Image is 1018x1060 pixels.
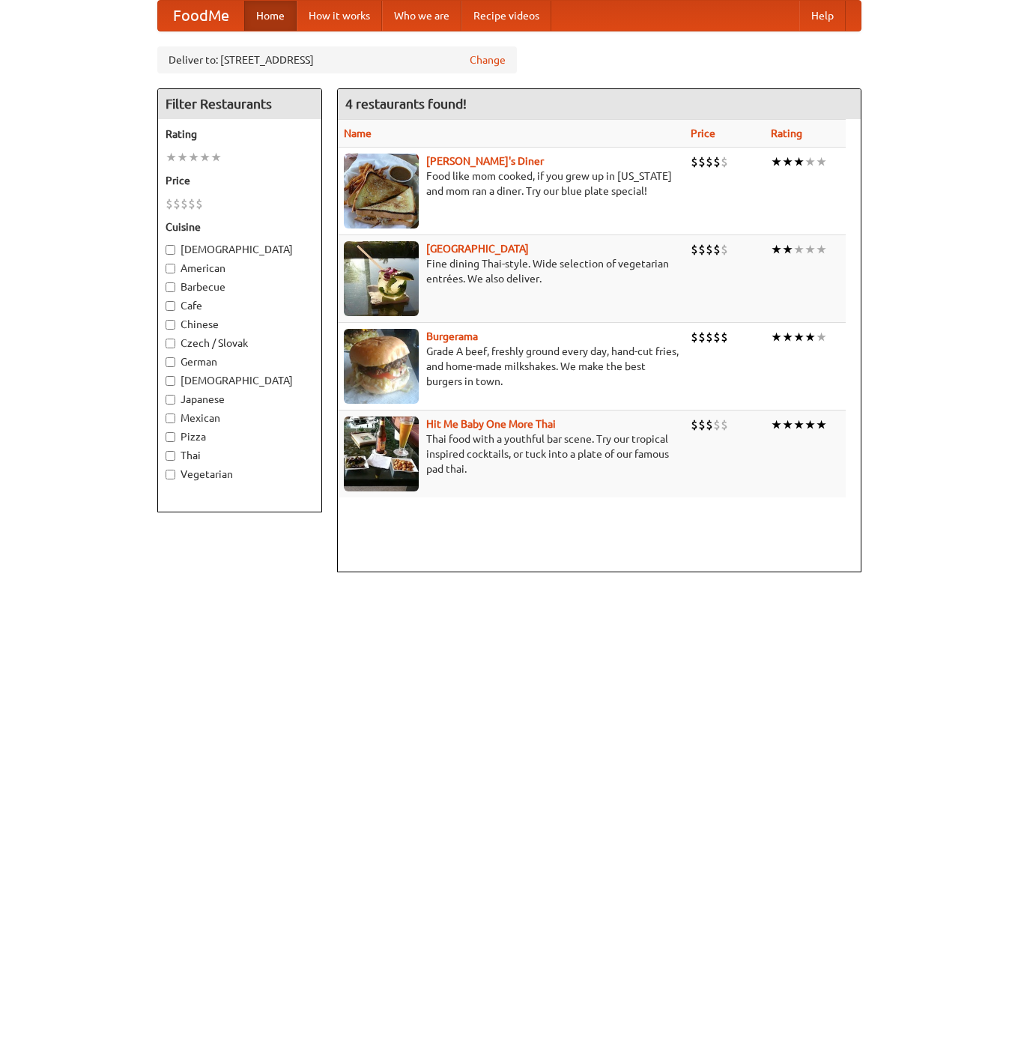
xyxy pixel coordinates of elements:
[382,1,461,31] a: Who we are
[691,127,715,139] a: Price
[461,1,551,31] a: Recipe videos
[344,154,419,228] img: sallys.jpg
[166,320,175,330] input: Chinese
[166,467,314,482] label: Vegetarian
[691,417,698,433] li: $
[188,196,196,212] li: $
[805,241,816,258] li: ★
[771,417,782,433] li: ★
[210,149,222,166] li: ★
[691,329,698,345] li: $
[166,448,314,463] label: Thai
[166,245,175,255] input: [DEMOGRAPHIC_DATA]
[188,149,199,166] li: ★
[793,417,805,433] li: ★
[698,154,706,170] li: $
[344,241,419,316] img: satay.jpg
[166,429,314,444] label: Pizza
[166,336,314,351] label: Czech / Slovak
[470,52,506,67] a: Change
[166,470,175,479] input: Vegetarian
[166,392,314,407] label: Japanese
[166,317,314,332] label: Chinese
[166,414,175,423] input: Mexican
[691,241,698,258] li: $
[782,417,793,433] li: ★
[771,154,782,170] li: ★
[721,329,728,345] li: $
[426,155,544,167] a: [PERSON_NAME]'s Diner
[166,298,314,313] label: Cafe
[713,241,721,258] li: $
[166,149,177,166] li: ★
[698,329,706,345] li: $
[691,154,698,170] li: $
[166,376,175,386] input: [DEMOGRAPHIC_DATA]
[782,154,793,170] li: ★
[799,1,846,31] a: Help
[166,301,175,311] input: Cafe
[721,154,728,170] li: $
[177,149,188,166] li: ★
[196,196,203,212] li: $
[199,149,210,166] li: ★
[805,154,816,170] li: ★
[706,329,713,345] li: $
[344,256,679,286] p: Fine dining Thai-style. Wide selection of vegetarian entrées. We also deliver.
[166,264,175,273] input: American
[426,243,529,255] a: [GEOGRAPHIC_DATA]
[816,417,827,433] li: ★
[713,417,721,433] li: $
[793,241,805,258] li: ★
[166,339,175,348] input: Czech / Slovak
[166,173,314,188] h5: Price
[166,395,175,405] input: Japanese
[721,417,728,433] li: $
[157,46,517,73] div: Deliver to: [STREET_ADDRESS]
[706,154,713,170] li: $
[793,329,805,345] li: ★
[698,241,706,258] li: $
[805,417,816,433] li: ★
[166,219,314,234] h5: Cuisine
[816,154,827,170] li: ★
[771,329,782,345] li: ★
[166,373,314,388] label: [DEMOGRAPHIC_DATA]
[166,242,314,257] label: [DEMOGRAPHIC_DATA]
[344,431,679,476] p: Thai food with a youthful bar scene. Try our tropical inspired cocktails, or tuck into a plate of...
[173,196,181,212] li: $
[244,1,297,31] a: Home
[166,354,314,369] label: German
[344,417,419,491] img: babythai.jpg
[426,330,478,342] b: Burgerama
[166,432,175,442] input: Pizza
[344,344,679,389] p: Grade A beef, freshly ground every day, hand-cut fries, and home-made milkshakes. We make the bes...
[158,1,244,31] a: FoodMe
[166,451,175,461] input: Thai
[166,127,314,142] h5: Rating
[698,417,706,433] li: $
[816,241,827,258] li: ★
[166,279,314,294] label: Barbecue
[345,97,467,111] ng-pluralize: 4 restaurants found!
[344,169,679,199] p: Food like mom cooked, if you grew up in [US_STATE] and mom ran a diner. Try our blue plate special!
[297,1,382,31] a: How it works
[166,282,175,292] input: Barbecue
[344,127,372,139] a: Name
[713,329,721,345] li: $
[782,241,793,258] li: ★
[713,154,721,170] li: $
[721,241,728,258] li: $
[426,418,556,430] a: Hit Me Baby One More Thai
[166,357,175,367] input: German
[816,329,827,345] li: ★
[181,196,188,212] li: $
[782,329,793,345] li: ★
[166,196,173,212] li: $
[771,127,802,139] a: Rating
[158,89,321,119] h4: Filter Restaurants
[166,411,314,425] label: Mexican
